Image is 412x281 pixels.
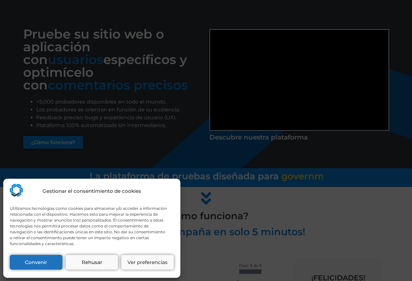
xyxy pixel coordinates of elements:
[10,184,23,197] img: Testeum.com - Plataforma de crowdtesting de aplicaciones
[42,188,141,195] div: Gestionar el consentimiento de cookies
[121,255,174,270] button: Ver preferencias
[10,255,62,270] button: Convenir
[66,255,118,270] button: Rehusar
[10,206,168,247] div: Utilizamos tecnologías como cookies para almacenar y/o acceder a información relacionada con el d...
